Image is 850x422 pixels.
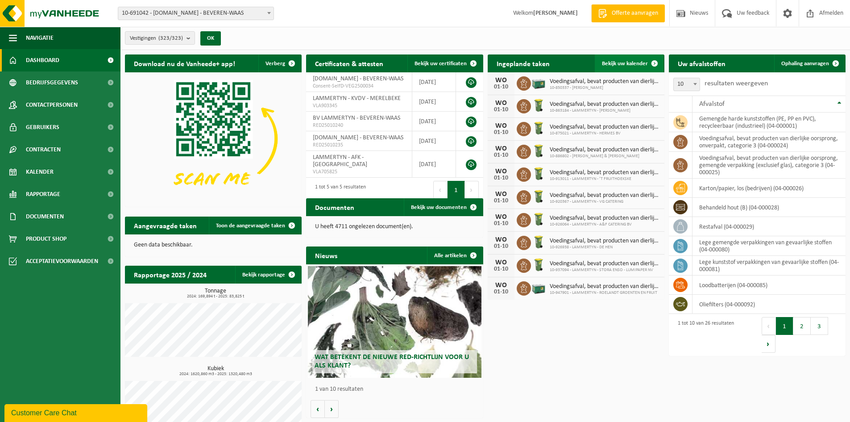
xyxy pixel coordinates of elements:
[265,61,285,67] span: Verberg
[550,290,660,296] span: 10-947901 - LAMMERTYN - ROELANDT GROENTEN EN FRUIT
[129,372,302,376] span: 2024: 1620,860 m3 - 2025: 1320,480 m3
[313,154,367,168] span: LAMMERTYN - AFK - [GEOGRAPHIC_DATA]
[492,130,510,136] div: 01-10
[315,224,474,230] p: U heeft 4711 ongelezen document(en).
[129,366,302,376] h3: Kubiek
[692,152,846,179] td: voedingsafval, bevat producten van dierlijke oorsprong, gemengde verpakking (exclusief glas), cat...
[158,35,183,41] count: (323/323)
[762,317,776,335] button: Previous
[412,72,456,92] td: [DATE]
[492,221,510,227] div: 01-10
[692,179,846,198] td: karton/papier, los (bedrijven) (04-000026)
[313,134,403,141] span: [DOMAIN_NAME] - BEVEREN-WAAS
[531,234,546,250] img: WB-0140-HPE-GN-50
[531,143,546,159] img: WB-0140-HPE-GN-51
[235,266,301,284] a: Bekijk rapportage
[492,175,510,181] div: 01-10
[311,180,366,200] div: 1 tot 5 van 5 resultaten
[531,280,546,295] img: PB-LB-0680-HPE-GN-01
[26,94,78,116] span: Contactpersonen
[412,112,456,131] td: [DATE]
[793,317,811,335] button: 2
[311,400,325,418] button: Vorige
[692,198,846,217] td: behandeld hout (B) (04-000028)
[488,54,559,72] h2: Ingeplande taken
[692,236,846,256] td: lege gemengde verpakkingen van gevaarlijke stoffen (04-000080)
[26,138,61,161] span: Contracten
[492,107,510,113] div: 01-10
[492,243,510,250] div: 01-10
[465,181,479,199] button: Next
[673,316,734,354] div: 1 tot 10 van 26 resultaten
[550,108,660,113] span: 10-863184 - LAMMERTYN - [PERSON_NAME]
[125,54,244,72] h2: Download nu de Vanheede+ app!
[533,10,578,17] strong: [PERSON_NAME]
[692,276,846,295] td: loodbatterijen (04-000085)
[602,61,648,67] span: Bekijk uw kalender
[125,31,195,45] button: Vestigingen(323/323)
[550,124,660,131] span: Voedingsafval, bevat producten van dierlijke oorsprong, onverpakt, categorie 3
[26,228,66,250] span: Product Shop
[306,247,346,264] h2: Nieuws
[669,54,734,72] h2: Uw afvalstoffen
[118,7,274,20] span: 10-691042 - LAMMERTYN.NET - BEVEREN-WAAS
[209,217,301,234] a: Toon de aangevraagde taken
[313,168,405,175] span: VLA705825
[129,288,302,299] h3: Tonnage
[591,4,665,22] a: Offerte aanvragen
[4,402,149,422] iframe: chat widget
[492,259,510,266] div: WO
[125,72,302,205] img: Download de VHEPlus App
[313,102,405,109] span: VLA903345
[129,294,302,299] span: 2024: 169,894 t - 2025: 83,825 t
[26,49,59,71] span: Dashboard
[595,54,663,72] a: Bekijk uw kalender
[325,400,339,418] button: Volgende
[492,84,510,90] div: 01-10
[550,85,660,91] span: 10-850337 - [PERSON_NAME]
[673,78,700,91] span: 10
[492,289,510,295] div: 01-10
[550,101,660,108] span: Voedingsafval, bevat producten van dierlijke oorsprong, onverpakt, categorie 3
[26,161,54,183] span: Kalender
[125,217,206,234] h2: Aangevraagde taken
[411,205,467,210] span: Bekijk uw documenten
[550,154,660,159] span: 10-886802 - [PERSON_NAME] & [PERSON_NAME]
[531,212,546,227] img: WB-0140-HPE-GN-50
[550,199,660,205] span: 10-920367 - LAMMERTYN - VG CATERING
[492,266,510,272] div: 01-10
[550,267,660,273] span: 10-937094 - LAMMERTYN - STORA ENSO - LUMIPAPER NV
[781,61,829,67] span: Ophaling aanvragen
[308,266,481,378] a: Wat betekent de nieuwe RED-richtlijn voor u als klant?
[492,282,510,289] div: WO
[313,95,401,102] span: LAMMERTYN - KVDV - MERELBEKE
[313,83,405,90] span: Consent-SelfD-VEG2500034
[407,54,482,72] a: Bekijk uw certificaten
[492,213,510,221] div: WO
[762,335,775,353] button: Next
[404,198,482,216] a: Bekijk uw documenten
[216,223,285,229] span: Toon de aangevraagde taken
[492,236,510,243] div: WO
[130,32,183,45] span: Vestigingen
[610,9,660,18] span: Offerte aanvragen
[258,54,301,72] button: Verberg
[550,215,660,222] span: Voedingsafval, bevat producten van dierlijke oorsprong, onverpakt, categorie 3
[492,100,510,107] div: WO
[550,283,660,290] span: Voedingsafval, bevat producten van dierlijke oorsprong, onverpakt, categorie 3
[313,142,405,149] span: RED25010235
[531,166,546,181] img: WB-0140-HPE-GN-50
[692,295,846,314] td: oliefilters (04-000092)
[200,31,221,46] button: OK
[550,78,660,85] span: Voedingsafval, bevat producten van dierlijke oorsprong, onverpakt, categorie 3
[550,192,660,199] span: Voedingsafval, bevat producten van dierlijke oorsprong, onverpakt, categorie 3
[492,152,510,159] div: 01-10
[313,115,400,121] span: BV LAMMERTYN - BEVEREN-WAAS
[26,116,59,138] span: Gebruikers
[550,245,660,250] span: 10-926938 - LAMMERTYN - DE HEN
[492,198,510,204] div: 01-10
[705,80,768,87] label: resultaten weergeven
[550,131,660,136] span: 10-875021 - LAMMERTYN - HERMES BV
